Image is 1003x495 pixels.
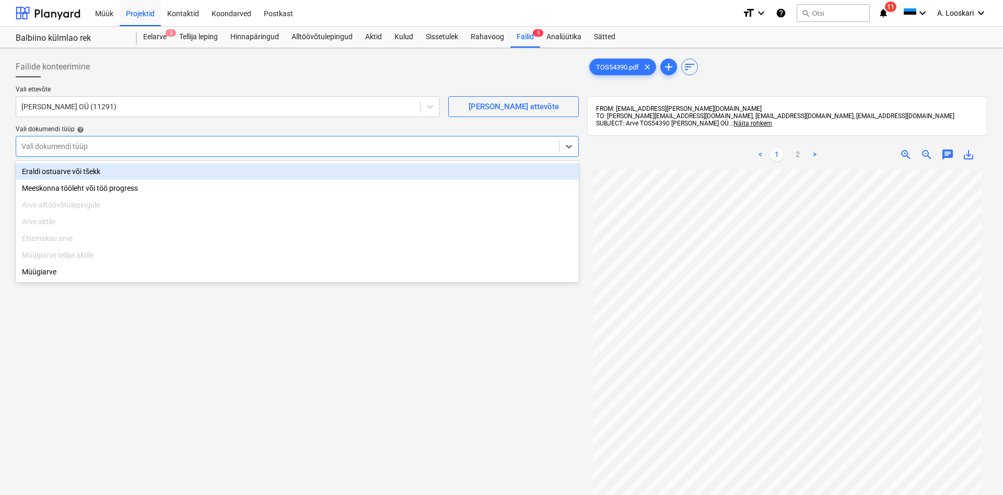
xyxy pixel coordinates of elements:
span: 3 [166,29,176,37]
a: Kulud [388,27,419,48]
span: A. Looskari [937,9,974,17]
span: chat [941,148,954,161]
div: Müügiarve [16,263,579,280]
div: [PERSON_NAME] ettevõte [469,100,559,113]
span: TO: [PERSON_NAME][EMAIL_ADDRESS][DOMAIN_NAME], [EMAIL_ADDRESS][DOMAIN_NAME], [EMAIL_ADDRESS][DOMA... [596,112,954,120]
div: Eraldi ostuarve või tšekk [16,163,579,180]
i: format_size [742,7,755,19]
i: keyboard_arrow_down [755,7,767,19]
a: Hinnapäringud [224,27,285,48]
div: Eelarve [137,27,173,48]
i: Abikeskus [776,7,786,19]
a: Next page [808,148,821,161]
a: Alltöövõtulepingud [285,27,359,48]
i: notifications [878,7,889,19]
span: ... [729,120,772,127]
a: Sätted [588,27,622,48]
div: Arve alltöövõtulepingule [16,197,579,213]
div: Failid [510,27,540,48]
span: 11 [885,2,896,12]
a: Tellija leping [173,27,224,48]
a: Sissetulek [419,27,464,48]
span: sort [683,61,696,73]
span: TOS54390.pdf [590,63,645,71]
div: Arve aktile [16,213,579,230]
span: SUBJECT: Arve TOS54390 [PERSON_NAME] OÜ [596,120,729,127]
div: Meeskonna tööleht või töö progress [16,180,579,197]
div: TOS54390.pdf [589,59,656,75]
p: Vali ettevõte [16,86,440,96]
a: Rahavoog [464,27,510,48]
a: Analüütika [540,27,588,48]
span: Failide konteerimine [16,61,90,73]
a: Eelarve3 [137,27,173,48]
span: 5 [533,29,543,37]
span: FROM: [EMAIL_ADDRESS][PERSON_NAME][DOMAIN_NAME] [596,105,762,112]
iframe: Chat Widget [951,445,1003,495]
span: add [662,61,675,73]
button: Otsi [797,4,870,22]
div: Balbiino külmlao rek [16,33,124,44]
div: Ettemaksu arve [16,230,579,247]
span: zoom_out [920,148,933,161]
a: Failid5 [510,27,540,48]
div: Müügiarve tellija aktile [16,247,579,263]
div: Vali dokumendi tüüp [16,125,579,134]
span: zoom_in [900,148,912,161]
i: keyboard_arrow_down [916,7,929,19]
a: Page 2 [791,148,804,161]
a: Aktid [359,27,388,48]
span: search [801,9,810,17]
span: help [75,126,84,133]
span: save_alt [962,148,975,161]
i: keyboard_arrow_down [975,7,987,19]
span: clear [641,61,654,73]
span: Näita rohkem [733,120,772,127]
a: Page 1 is your current page [771,148,783,161]
button: [PERSON_NAME] ettevõte [448,96,579,117]
a: Previous page [754,148,766,161]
